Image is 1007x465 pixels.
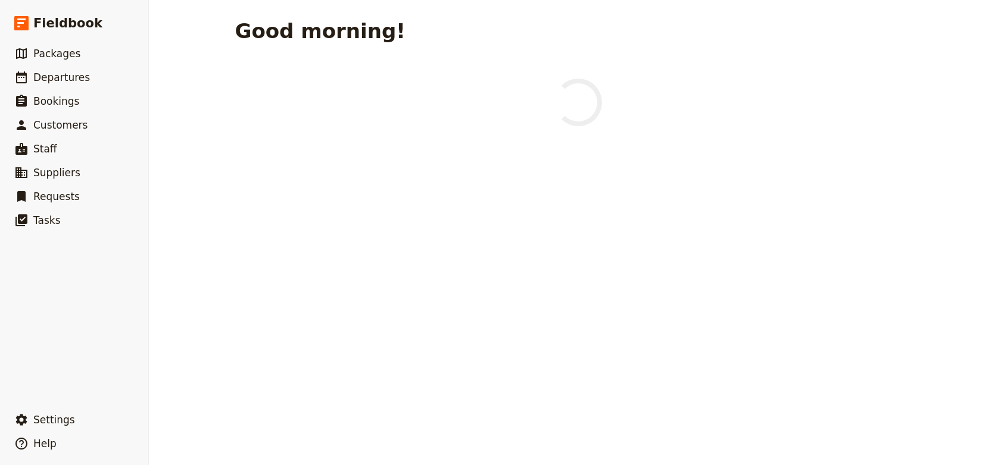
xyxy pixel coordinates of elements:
[33,438,57,450] span: Help
[33,119,88,131] span: Customers
[33,414,75,426] span: Settings
[33,95,79,107] span: Bookings
[33,214,61,226] span: Tasks
[33,14,102,32] span: Fieldbook
[33,191,80,202] span: Requests
[235,19,406,43] h1: Good morning!
[33,167,80,179] span: Suppliers
[33,71,90,83] span: Departures
[33,143,57,155] span: Staff
[33,48,80,60] span: Packages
